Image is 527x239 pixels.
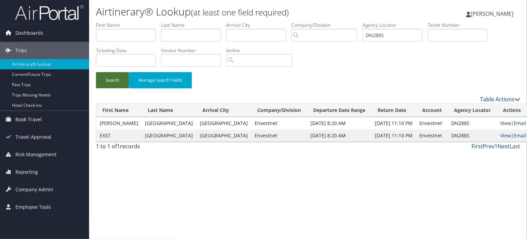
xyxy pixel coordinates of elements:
a: View [500,132,511,139]
th: Account: activate to sort column ascending [416,104,448,117]
a: View [500,120,511,126]
td: [GEOGRAPHIC_DATA] [196,129,251,142]
label: Ticketing Date [96,47,161,54]
button: Search [96,72,129,88]
th: First Name: activate to sort column descending [96,104,142,117]
td: [PERSON_NAME] [96,117,142,129]
td: EXST [96,129,142,142]
td: Envestnet [251,129,307,142]
td: [DATE] 8:20 AM [307,117,371,129]
td: [DATE] 11:10 PM [371,117,416,129]
span: Reporting [15,163,38,181]
td: DN288S [448,129,497,142]
span: Employee Tools [15,198,51,216]
label: Last Name [161,22,226,29]
th: Return Date: activate to sort column ascending [371,104,416,117]
span: Dashboards [15,24,43,42]
td: Envestnet [251,117,307,129]
th: Arrival City: activate to sort column ascending [196,104,251,117]
label: Airline [226,47,297,54]
a: 1 [494,143,498,150]
label: Ticket Number [428,22,493,29]
td: Envestnet [416,117,448,129]
div: 1 to 1 of records [96,142,194,154]
th: Company/Division [251,104,307,117]
td: DN288S [448,117,497,129]
td: [DATE] 11:10 PM [371,129,416,142]
a: Next [498,143,510,150]
h1: Airtinerary® Lookup [96,4,379,19]
span: [PERSON_NAME] [471,10,513,18]
td: [GEOGRAPHIC_DATA] [142,117,196,129]
a: First [471,143,483,150]
a: Email [514,120,526,126]
label: First Name [96,22,161,29]
a: Email [514,132,526,139]
span: Risk Management [15,146,57,163]
span: Trips [15,42,27,59]
img: airportal-logo.png [15,4,84,21]
span: 1 [117,143,120,150]
a: Table Actions [480,95,520,103]
a: [PERSON_NAME] [466,3,520,24]
a: Prev [483,143,494,150]
th: Last Name: activate to sort column ascending [142,104,196,117]
td: Envestnet [416,129,448,142]
td: [GEOGRAPHIC_DATA] [196,117,251,129]
label: Arrival City [226,22,291,29]
button: Manage Search Fields [129,72,192,88]
td: [DATE] 8:20 AM [307,129,371,142]
label: Company/Division [291,22,363,29]
th: Departure Date Range: activate to sort column ascending [307,104,371,117]
th: Agency Locator: activate to sort column ascending [448,104,497,117]
span: Book Travel [15,111,42,128]
a: Last [510,143,520,150]
td: [GEOGRAPHIC_DATA] [142,129,196,142]
span: Travel Approval [15,128,51,146]
label: Agency Locator [363,22,428,29]
label: Invoice Number [161,47,226,54]
small: (at least one field required) [191,7,289,18]
span: Company Admin [15,181,53,198]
